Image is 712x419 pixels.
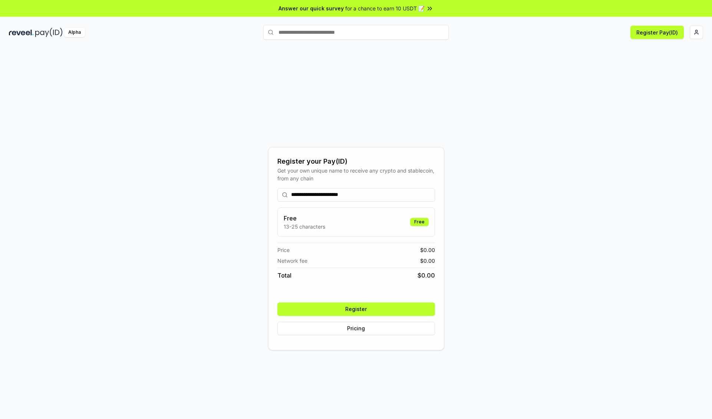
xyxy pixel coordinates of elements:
[277,246,290,254] span: Price
[630,26,684,39] button: Register Pay(ID)
[277,167,435,182] div: Get your own unique name to receive any crypto and stablecoin, from any chain
[278,4,344,12] span: Answer our quick survey
[284,223,325,230] p: 13-25 characters
[277,302,435,316] button: Register
[420,246,435,254] span: $ 0.00
[420,257,435,265] span: $ 0.00
[64,28,85,37] div: Alpha
[277,271,291,280] span: Total
[345,4,425,12] span: for a chance to earn 10 USDT 📝
[277,257,307,265] span: Network fee
[9,28,34,37] img: reveel_dark
[418,271,435,280] span: $ 0.00
[277,322,435,335] button: Pricing
[284,214,325,223] h3: Free
[410,218,429,226] div: Free
[277,156,435,167] div: Register your Pay(ID)
[35,28,63,37] img: pay_id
